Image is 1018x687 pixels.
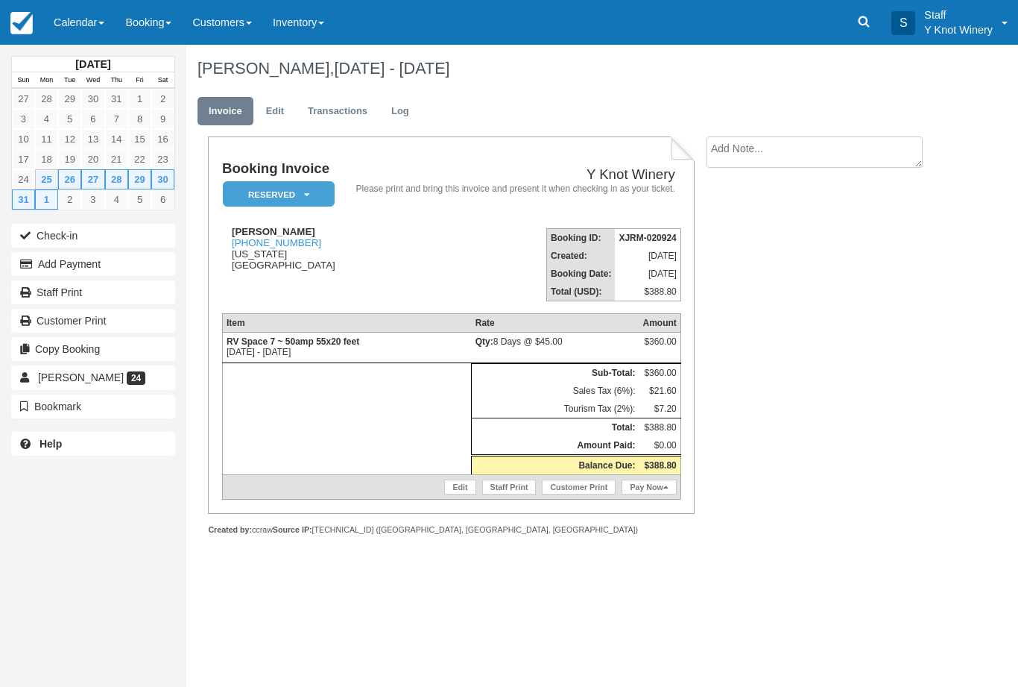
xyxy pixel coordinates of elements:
a: 12 [58,129,81,149]
a: 2 [58,189,81,210]
a: 10 [12,129,35,149]
span: [PERSON_NAME] [38,371,124,383]
button: Add Payment [11,252,175,276]
a: 5 [58,109,81,129]
a: 9 [151,109,174,129]
td: Sales Tax (6%): [472,382,639,400]
a: 26 [58,169,81,189]
strong: $388.80 [644,460,676,471]
a: 24 [12,169,35,189]
a: 21 [105,149,128,169]
a: 29 [58,89,81,109]
a: 29 [128,169,151,189]
a: 8 [128,109,151,129]
th: Rate [472,313,639,332]
a: 28 [105,169,128,189]
a: 20 [81,149,104,169]
a: 31 [12,189,35,210]
a: 13 [81,129,104,149]
td: [DATE] [615,265,680,283]
div: S [891,11,915,35]
th: Booking ID: [547,228,616,247]
td: Tourism Tax (2%): [472,400,639,418]
button: Copy Booking [11,337,175,361]
a: [PHONE_NUMBER] [232,237,321,248]
th: Amount Paid: [472,436,639,456]
a: 1 [35,189,58,210]
td: 8 Days @ $45.00 [472,332,639,363]
a: Reserved [222,181,329,208]
a: Edit [444,480,475,495]
a: 22 [128,149,151,169]
th: Total: [472,418,639,436]
a: 19 [58,149,81,169]
a: 4 [105,189,128,210]
strong: RV Space 7 ~ 50amp 55x20 feet [227,336,359,347]
div: ccraw [TECHNICAL_ID] ([GEOGRAPHIC_DATA], [GEOGRAPHIC_DATA], [GEOGRAPHIC_DATA]) [208,524,695,536]
a: 23 [151,149,174,169]
th: Balance Due: [472,455,639,474]
a: Pay Now [622,480,676,495]
em: Reserved [223,181,335,207]
th: Sub-Total: [472,363,639,382]
span: [DATE] - [DATE] [334,59,449,78]
th: Amount [639,313,680,332]
th: Thu [105,72,128,89]
td: [DATE] [615,247,680,265]
td: $360.00 [639,363,680,382]
a: Staff Print [482,480,537,495]
address: Please print and bring this invoice and present it when checking in as your ticket. [349,183,675,195]
img: checkfront-main-nav-mini-logo.png [10,12,33,34]
a: 6 [81,109,104,129]
h1: [PERSON_NAME], [197,60,939,78]
a: 17 [12,149,35,169]
a: 1 [128,89,151,109]
strong: Qty [475,336,493,347]
b: Help [39,438,62,450]
a: 15 [128,129,151,149]
a: 18 [35,149,58,169]
a: Customer Print [11,309,175,333]
p: Y Knot Winery [924,22,993,37]
th: Mon [35,72,58,89]
a: Log [380,97,420,126]
a: 14 [105,129,128,149]
a: 7 [105,109,128,129]
a: 3 [12,109,35,129]
a: Staff Print [11,280,175,304]
a: 4 [35,109,58,129]
a: 27 [12,89,35,109]
a: 27 [81,169,104,189]
th: Total (USD): [547,283,616,301]
a: 31 [105,89,128,109]
a: [PERSON_NAME] 24 [11,366,175,389]
td: $7.20 [639,400,680,418]
a: 25 [35,169,58,189]
div: $360.00 [642,336,676,359]
h1: Booking Invoice [222,161,343,177]
a: Transactions [297,97,379,126]
a: Edit [255,97,295,126]
th: Created: [547,247,616,265]
a: 16 [151,129,174,149]
a: Help [11,432,175,456]
a: 5 [128,189,151,210]
a: 30 [81,89,104,109]
button: Check-in [11,224,175,248]
a: 28 [35,89,58,109]
strong: Source IP: [273,525,312,534]
div: [US_STATE] [GEOGRAPHIC_DATA] [222,226,343,271]
strong: Created by: [208,525,252,534]
th: Fri [128,72,151,89]
th: Wed [81,72,104,89]
strong: XJRM-020924 [619,233,676,243]
a: Customer Print [542,480,616,495]
span: 24 [127,371,145,385]
th: Booking Date: [547,265,616,283]
a: 11 [35,129,58,149]
h2: Y Knot Winery [349,167,675,183]
strong: [DATE] [75,58,110,70]
a: 2 [151,89,174,109]
a: 6 [151,189,174,210]
td: $388.80 [615,283,680,301]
